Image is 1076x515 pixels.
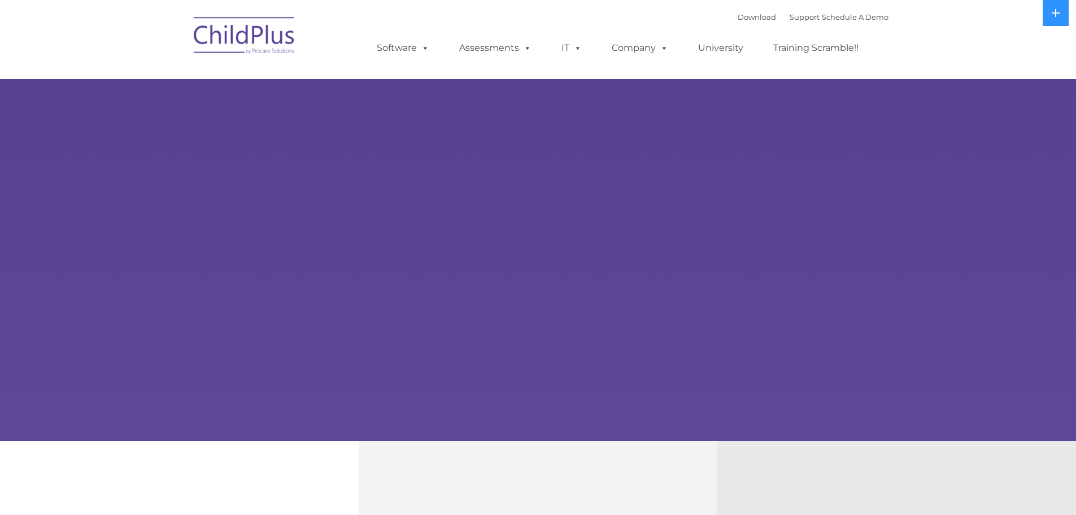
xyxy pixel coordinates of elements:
[790,12,820,21] a: Support
[448,37,543,59] a: Assessments
[600,37,679,59] a: Company
[550,37,593,59] a: IT
[762,37,870,59] a: Training Scramble!!
[738,12,776,21] a: Download
[365,37,441,59] a: Software
[738,12,888,21] font: |
[822,12,888,21] a: Schedule A Demo
[687,37,755,59] a: University
[188,9,301,66] img: ChildPlus by Procare Solutions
